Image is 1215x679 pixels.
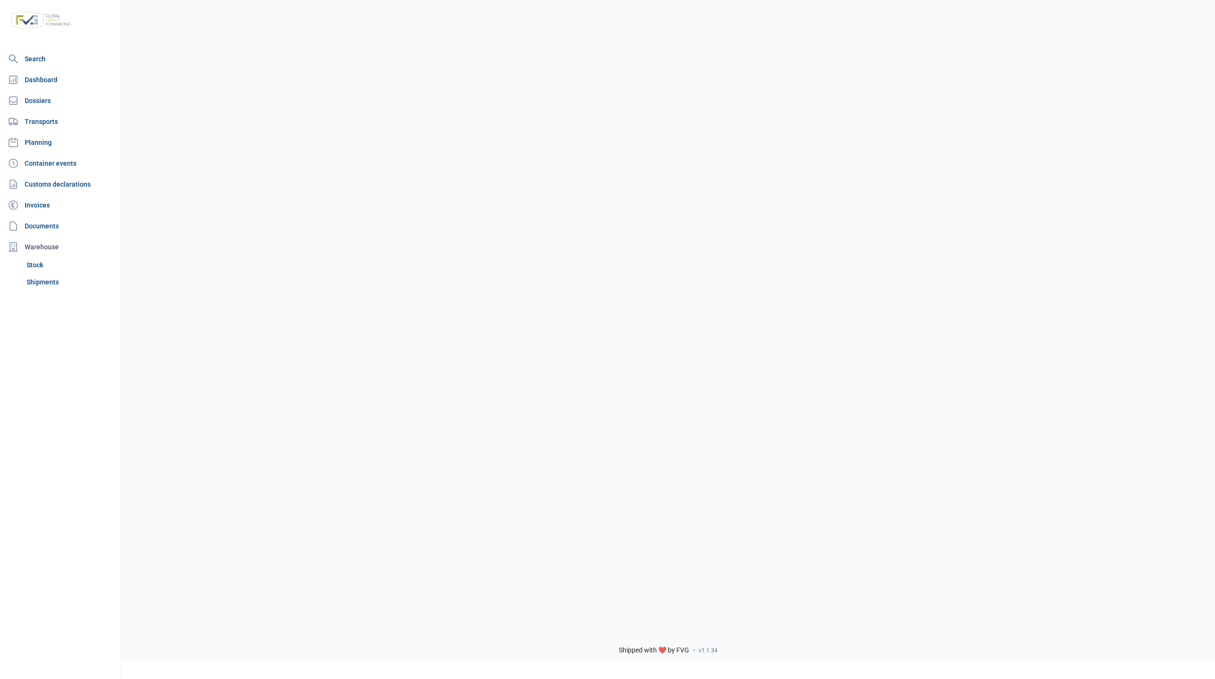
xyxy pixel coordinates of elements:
a: Dashboard [4,70,117,89]
a: Stock [23,256,117,273]
a: Documents [4,217,117,236]
a: Invoices [4,196,117,215]
a: Dossiers [4,91,117,110]
span: Shipped with ❤️ by FVG [619,646,689,655]
a: Shipments [23,273,117,291]
a: Customs declarations [4,175,117,194]
a: Transports [4,112,117,131]
a: Planning [4,133,117,152]
a: Container events [4,154,117,173]
img: FVG - Global freight forwarding [8,7,75,33]
span: - [693,646,695,655]
span: v1.1.34 [699,647,718,654]
a: Search [4,49,117,68]
div: Warehouse [4,237,117,256]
